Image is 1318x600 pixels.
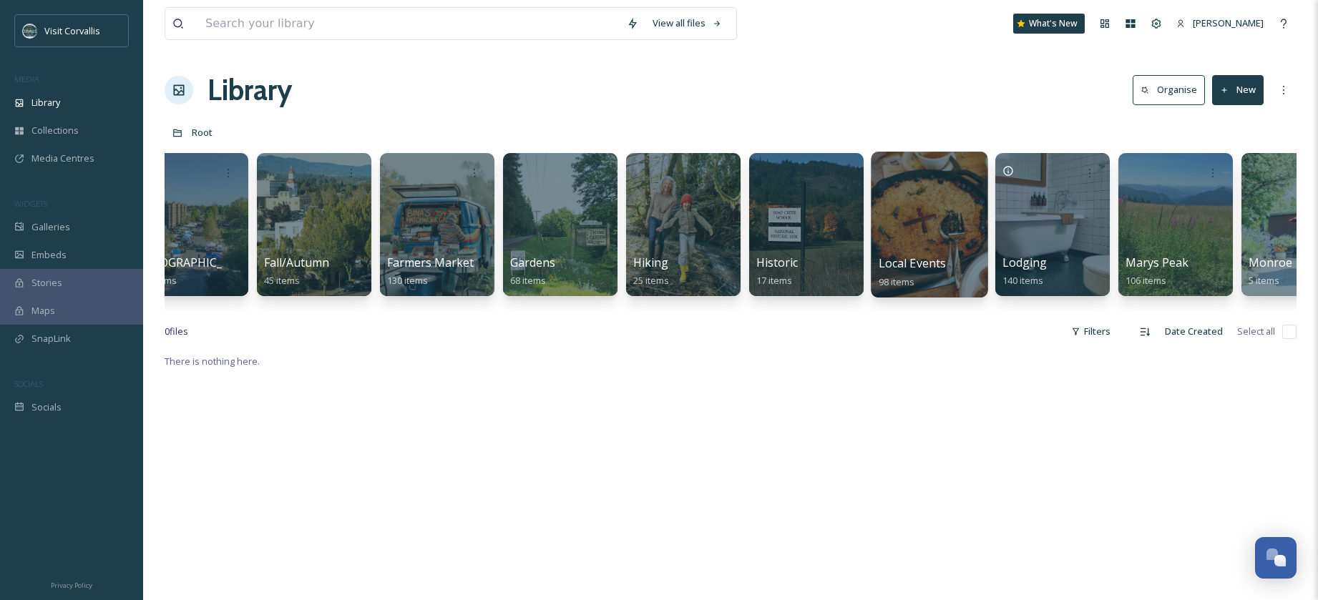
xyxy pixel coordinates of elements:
[141,256,256,287] a: [GEOGRAPHIC_DATA]22 items
[208,69,292,112] a: Library
[633,255,668,270] span: Hiking
[31,332,71,345] span: SnapLink
[31,152,94,165] span: Media Centres
[1193,16,1264,29] span: [PERSON_NAME]
[31,220,70,234] span: Galleries
[633,256,669,287] a: Hiking25 items
[192,126,213,139] span: Root
[264,255,329,270] span: Fall/Autumn
[510,255,555,270] span: Gardens
[31,400,62,414] span: Socials
[879,255,947,271] span: Local Events
[1126,274,1166,287] span: 106 items
[165,325,188,338] span: 0 file s
[1002,255,1047,270] span: Lodging
[23,24,37,38] img: visit-corvallis-badge-dark-blue-orange%281%29.png
[264,256,329,287] a: Fall/Autumn45 items
[51,576,92,593] a: Privacy Policy
[879,257,947,288] a: Local Events98 items
[31,276,62,290] span: Stories
[756,274,792,287] span: 17 items
[1255,537,1297,579] button: Open Chat
[192,124,213,141] a: Root
[387,256,474,287] a: Farmers Market130 items
[1064,318,1118,345] div: Filters
[44,24,100,37] span: Visit Corvallis
[1133,75,1205,104] button: Organise
[510,256,555,287] a: Gardens68 items
[14,198,47,209] span: WIDGETS
[1169,9,1271,37] a: [PERSON_NAME]
[51,581,92,590] span: Privacy Policy
[198,8,620,39] input: Search your library
[31,96,60,109] span: Library
[1126,256,1188,287] a: Marys Peak106 items
[1002,274,1043,287] span: 140 items
[14,74,39,84] span: MEDIA
[1013,14,1085,34] a: What's New
[1002,256,1047,287] a: Lodging140 items
[1249,256,1292,287] a: Monroe5 items
[31,124,79,137] span: Collections
[141,255,256,270] span: [GEOGRAPHIC_DATA]
[31,304,55,318] span: Maps
[31,248,67,262] span: Embeds
[165,355,260,368] span: There is nothing here.
[264,274,300,287] span: 45 items
[387,274,428,287] span: 130 items
[1212,75,1264,104] button: New
[1158,318,1230,345] div: Date Created
[387,255,474,270] span: Farmers Market
[633,274,669,287] span: 25 items
[645,9,729,37] a: View all files
[756,256,798,287] a: Historic17 items
[879,275,915,287] span: 98 items
[1126,255,1188,270] span: Marys Peak
[1249,274,1279,287] span: 5 items
[1237,325,1275,338] span: Select all
[510,274,546,287] span: 68 items
[14,378,43,389] span: SOCIALS
[756,255,798,270] span: Historic
[1249,255,1292,270] span: Monroe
